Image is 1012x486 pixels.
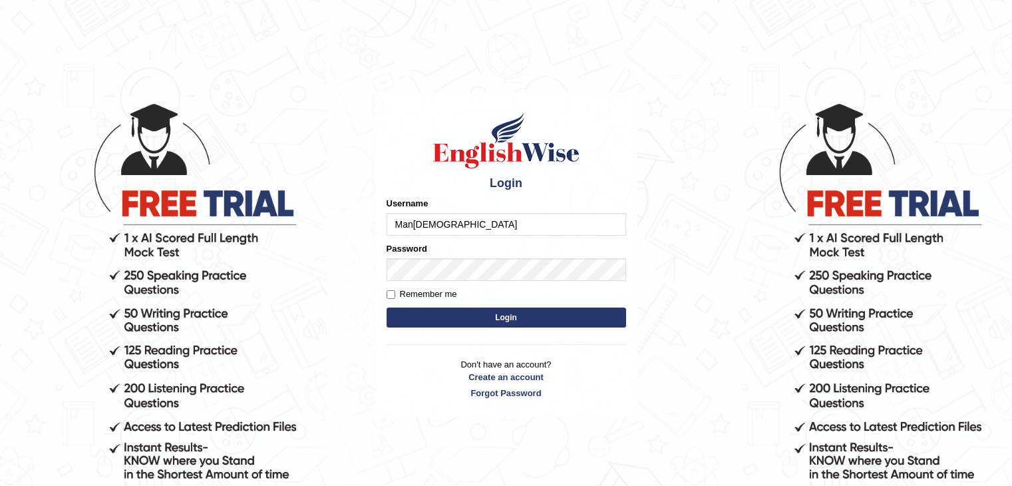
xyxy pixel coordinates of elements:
[387,177,626,190] h4: Login
[387,308,626,328] button: Login
[430,111,582,170] img: Logo of English Wise sign in for intelligent practice with AI
[387,371,626,383] a: Create an account
[387,387,626,399] a: Forgot Password
[387,197,428,210] label: Username
[387,242,427,255] label: Password
[387,288,457,301] label: Remember me
[387,358,626,399] p: Don't have an account?
[387,290,395,299] input: Remember me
